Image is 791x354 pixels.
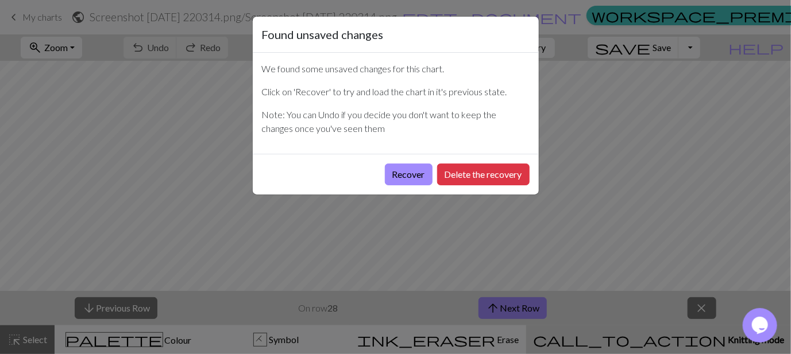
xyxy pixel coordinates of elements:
button: Recover [385,164,433,185]
p: Click on 'Recover' to try and load the chart in it's previous state. [262,85,530,99]
p: We found some unsaved changes for this chart. [262,62,530,76]
button: Delete the recovery [437,164,530,185]
iframe: chat widget [743,308,780,343]
p: Note: You can Undo if you decide you don't want to keep the changes once you've seen them [262,108,530,135]
h5: Found unsaved changes [262,26,384,43]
